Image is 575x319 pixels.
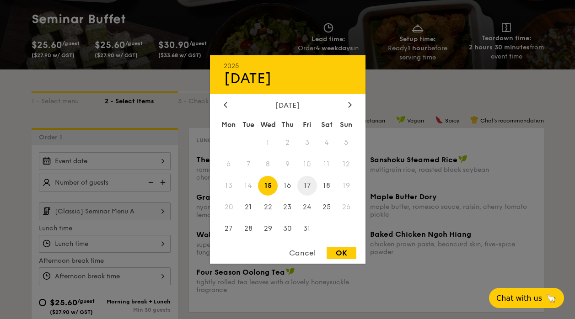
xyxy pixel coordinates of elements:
span: 25 [317,197,337,217]
span: 31 [297,218,317,238]
div: Thu [278,117,297,133]
div: Cancel [280,247,325,259]
div: [DATE] [224,101,352,110]
span: 5 [337,133,356,153]
span: 27 [219,218,239,238]
div: [DATE] [224,70,352,87]
div: Mon [219,117,239,133]
span: 29 [258,218,278,238]
span: 1 [258,133,278,153]
span: 8 [258,154,278,174]
span: 11 [317,154,337,174]
span: 26 [337,197,356,217]
button: Chat with us🦙 [489,288,564,308]
span: 12 [337,154,356,174]
span: 28 [238,218,258,238]
span: 6 [219,154,239,174]
span: 14 [238,176,258,196]
span: Chat with us [496,294,542,303]
span: 16 [278,176,297,196]
span: 9 [278,154,297,174]
span: 22 [258,197,278,217]
span: 30 [278,218,297,238]
span: 17 [297,176,317,196]
span: 20 [219,197,239,217]
div: Sat [317,117,337,133]
div: Fri [297,117,317,133]
span: 18 [317,176,337,196]
div: Sun [337,117,356,133]
span: 19 [337,176,356,196]
div: Tue [238,117,258,133]
span: 3 [297,133,317,153]
div: 2025 [224,62,352,70]
span: 2 [278,133,297,153]
span: 7 [238,154,258,174]
span: 4 [317,133,337,153]
span: 10 [297,154,317,174]
span: 23 [278,197,297,217]
div: OK [327,247,356,259]
span: 🦙 [546,293,557,303]
span: 15 [258,176,278,196]
span: 24 [297,197,317,217]
span: 21 [238,197,258,217]
div: Wed [258,117,278,133]
span: 13 [219,176,239,196]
